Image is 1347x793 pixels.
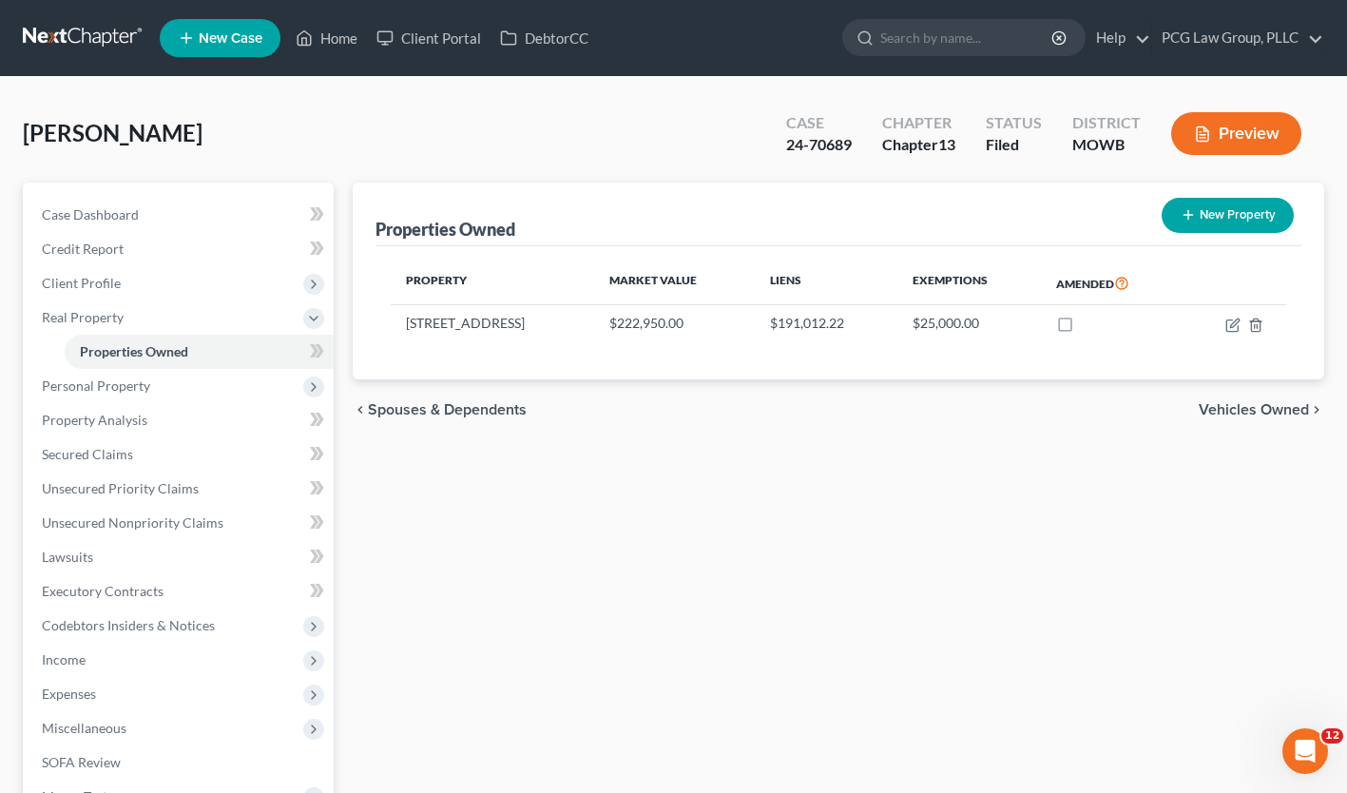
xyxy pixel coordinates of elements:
[39,402,318,442] div: Statement of Financial Affairs - Payments Made in the Last 90 days
[254,593,380,669] button: Help
[375,218,515,241] div: Properties Owned
[42,514,223,531] span: Unsecured Nonpriority Claims
[42,241,124,257] span: Credit Report
[42,720,126,736] span: Miscellaneous
[42,686,96,702] span: Expenses
[42,754,121,770] span: SOFA Review
[19,223,361,296] div: Send us a messageWe typically reply in a few hours
[1199,402,1309,417] span: Vehicles Owned
[28,485,353,540] div: Statement of Financial Affairs - Promise to Help Pay Creditors
[158,641,223,654] span: Messages
[23,119,202,146] span: [PERSON_NAME]
[42,446,133,462] span: Secured Claims
[42,651,86,667] span: Income
[42,412,147,428] span: Property Analysis
[39,240,318,260] div: Send us a message
[42,206,139,222] span: Case Dashboard
[39,260,318,280] div: We typically reply in a few hours
[42,309,124,325] span: Real Property
[1199,402,1324,417] button: Vehicles Owned chevron_right
[65,335,334,369] a: Properties Owned
[594,261,755,305] th: Market Value
[28,395,353,450] div: Statement of Financial Affairs - Payments Made in the Last 90 days
[27,198,334,232] a: Case Dashboard
[897,261,1041,305] th: Exemptions
[80,343,188,359] span: Properties Owned
[594,305,755,341] td: $222,950.00
[259,30,297,68] img: Profile image for Emma
[28,450,353,485] div: Amendments
[27,745,334,780] a: SOFA Review
[368,402,527,417] span: Spouses & Dependents
[1152,21,1323,55] a: PCG Law Group, PLLC
[327,30,361,65] div: Close
[222,30,260,68] img: Profile image for Lindsey
[39,493,318,532] div: Statement of Financial Affairs - Promise to Help Pay Creditors
[42,377,150,394] span: Personal Property
[1162,198,1294,233] button: New Property
[38,135,342,167] p: Hi there!
[882,134,955,156] div: Chapter
[986,134,1042,156] div: Filed
[42,549,93,565] span: Lawsuits
[38,43,148,60] img: logo
[286,21,367,55] a: Home
[27,540,334,574] a: Lawsuits
[39,367,318,387] div: Attorney's Disclosure of Compensation
[27,232,334,266] a: Credit Report
[755,261,897,305] th: Liens
[27,574,334,609] a: Executory Contracts
[126,593,253,669] button: Messages
[1282,728,1328,774] iframe: Intercom live chat
[42,480,199,496] span: Unsecured Priority Claims
[1171,112,1301,155] button: Preview
[880,20,1054,55] input: Search by name...
[391,261,594,305] th: Property
[882,112,955,134] div: Chapter
[986,112,1042,134] div: Status
[897,305,1041,341] td: $25,000.00
[27,403,334,437] a: Property Analysis
[1321,728,1343,744] span: 12
[39,323,154,343] span: Search for help
[42,275,121,291] span: Client Profile
[1087,21,1150,55] a: Help
[786,134,852,156] div: 24-70689
[28,359,353,395] div: Attorney's Disclosure of Compensation
[42,641,85,654] span: Home
[27,472,334,506] a: Unsecured Priority Claims
[353,402,368,417] i: chevron_left
[1072,134,1141,156] div: MOWB
[1072,112,1141,134] div: District
[367,21,491,55] a: Client Portal
[28,314,353,352] button: Search for help
[38,167,342,200] p: How can we help?
[1309,402,1324,417] i: chevron_right
[491,21,598,55] a: DebtorCC
[27,437,334,472] a: Secured Claims
[1041,261,1183,305] th: Amended
[42,583,164,599] span: Executory Contracts
[938,135,955,153] span: 13
[353,402,527,417] button: chevron_left Spouses & Dependents
[186,30,224,68] img: Profile image for James
[301,641,332,654] span: Help
[755,305,897,341] td: $191,012.22
[786,112,852,134] div: Case
[42,617,215,633] span: Codebtors Insiders & Notices
[391,305,594,341] td: [STREET_ADDRESS]
[199,31,262,46] span: New Case
[39,457,318,477] div: Amendments
[27,506,334,540] a: Unsecured Nonpriority Claims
